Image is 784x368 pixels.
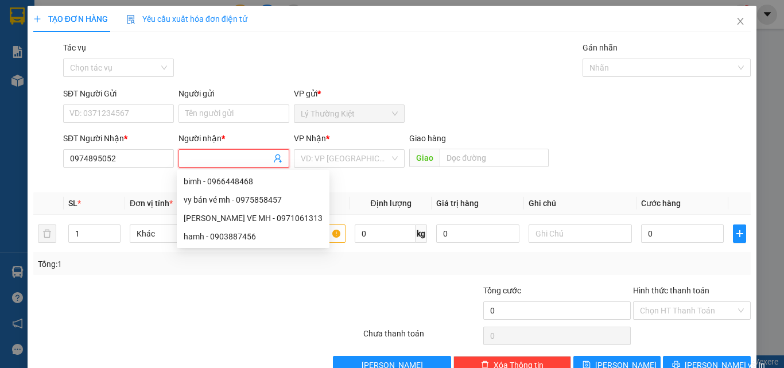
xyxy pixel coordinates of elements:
[178,87,289,100] div: Người gửi
[110,24,202,37] div: TRÍ HOÀNG
[38,258,304,270] div: Tổng: 1
[362,327,482,347] div: Chưa thanh toán
[178,169,289,182] div: Tên không hợp lệ
[529,224,632,243] input: Ghi Chú
[33,15,41,23] span: plus
[294,87,405,100] div: VP gửi
[641,199,681,208] span: Cước hàng
[440,149,549,167] input: Dọc đường
[736,17,745,26] span: close
[68,199,77,208] span: SL
[126,14,247,24] span: Yêu cầu xuất hóa đơn điện tử
[294,134,326,143] span: VP Nhận
[10,10,102,37] div: Lý Thường Kiệt
[524,192,636,215] th: Ghi chú
[137,225,226,242] span: Khác
[130,199,173,208] span: Đơn vị tính
[724,6,756,38] button: Close
[733,229,746,238] span: plus
[178,132,289,145] div: Người nhận
[273,154,282,163] span: user-add
[409,134,446,143] span: Giao hàng
[108,74,203,90] div: 30.000
[436,224,519,243] input: 0
[63,132,174,145] div: SĐT Người Nhận
[370,199,411,208] span: Định lượng
[108,77,124,89] span: CC :
[733,224,746,243] button: plus
[416,224,427,243] span: kg
[177,191,329,209] div: vy bán vé mh - 0975858457
[184,193,323,206] div: vy bán vé mh - 0975858457
[10,51,102,67] div: 0911567666
[483,286,521,295] span: Tổng cước
[63,43,86,52] label: Tác vụ
[184,212,323,224] div: [PERSON_NAME] VE MH - 0971061313
[38,224,56,243] button: delete
[184,175,323,188] div: bimh - 0966448468
[184,230,323,243] div: hamh - 0903887456
[583,43,618,52] label: Gán nhãn
[110,37,202,53] div: 0907907379
[177,172,329,191] div: bimh - 0966448468
[110,11,137,23] span: Nhận:
[301,105,398,122] span: Lý Thường Kiệt
[409,149,440,167] span: Giao
[33,14,108,24] span: TẠO ĐƠN HÀNG
[10,37,102,51] div: ĐẠI TÀI LỘC
[436,199,479,208] span: Giá trị hàng
[110,10,202,24] div: Bàu Đồn
[177,209,329,227] div: THAO BAN VE MH - 0971061313
[177,227,329,246] div: hamh - 0903887456
[633,286,709,295] label: Hình thức thanh toán
[63,87,174,100] div: SĐT Người Gửi
[10,11,28,23] span: Gửi:
[126,15,135,24] img: icon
